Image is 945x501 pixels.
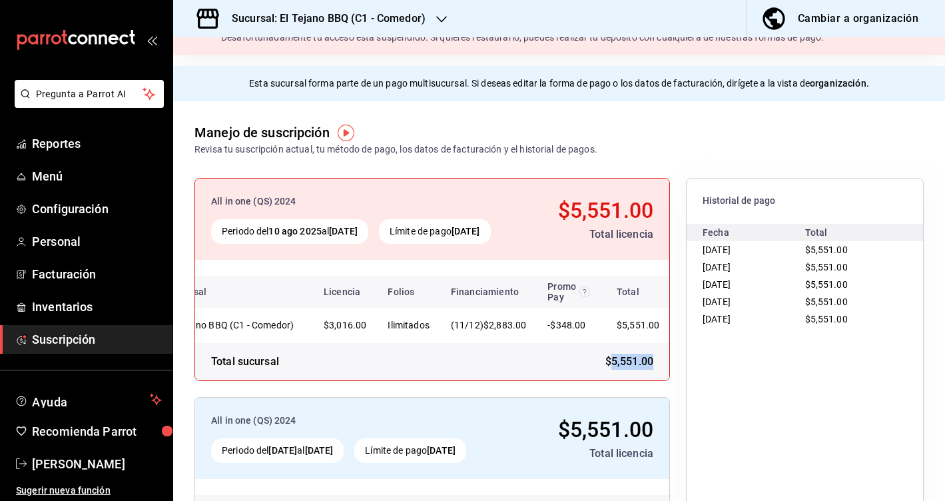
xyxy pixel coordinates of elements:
[32,265,162,283] span: Facturación
[810,78,869,89] strong: organización.
[211,354,279,370] div: Total sucursal
[377,276,440,308] th: Folios
[805,224,908,241] div: Total
[703,224,805,241] div: Fecha
[221,11,426,27] h3: Sucursal: El Tejano BBQ (C1 - Comedor)
[32,455,162,473] span: [PERSON_NAME]
[15,80,164,108] button: Pregunta a Parrot AI
[324,320,366,330] span: $3,016.00
[440,276,537,308] th: Financiamiento
[483,320,526,330] span: $2,883.00
[703,276,805,293] div: [DATE]
[268,445,297,456] strong: [DATE]
[703,293,805,310] div: [DATE]
[32,422,162,440] span: Recomienda Parrot
[805,262,848,272] span: $5,551.00
[32,200,162,218] span: Configuración
[579,286,590,297] svg: Recibe un descuento en el costo de tu membresía al cubrir 80% de tus transacciones realizadas con...
[32,167,162,185] span: Menú
[9,97,164,111] a: Pregunta a Parrot AI
[147,35,157,45] button: open_drawer_menu
[798,9,918,28] div: Cambiar a organización
[427,445,456,456] strong: [DATE]
[173,66,945,101] div: Esta sucursal forma parte de un pago multisucursal. Si deseas editar la forma de pago o los datos...
[211,195,519,209] div: All in one (QS) 2024
[558,198,653,223] span: $5,551.00
[169,318,302,332] div: El Tejano BBQ (C1 - Comedor)
[451,318,526,332] div: (11/12)
[32,233,162,250] span: Personal
[703,258,805,276] div: [DATE]
[313,276,377,308] th: Licencia
[703,241,805,258] div: [DATE]
[805,245,848,255] span: $5,551.00
[305,445,334,456] strong: [DATE]
[169,286,242,297] div: Sucursal
[221,31,824,45] div: Desafortunadamente tu acceso está suspendido. Si quieres restaurarlo, puedes realizar tu depósito...
[379,219,491,244] div: Límite de pago
[36,87,143,101] span: Pregunta a Parrot AI
[703,195,907,207] span: Historial de pago
[211,414,507,428] div: All in one (QS) 2024
[32,135,162,153] span: Reportes
[517,446,653,462] div: Total licencia
[338,125,354,141] img: Tooltip marker
[268,226,321,237] strong: 10 ago 2025
[558,417,653,442] span: $5,551.00
[601,276,681,308] th: Total
[617,320,659,330] span: $5,551.00
[32,392,145,408] span: Ayuda
[194,123,330,143] div: Manejo de suscripción
[329,226,358,237] strong: [DATE]
[805,279,848,290] span: $5,551.00
[452,226,480,237] strong: [DATE]
[547,320,585,330] span: -$348.00
[529,227,653,243] div: Total licencia
[805,314,848,324] span: $5,551.00
[605,354,653,370] span: $5,551.00
[547,281,590,302] div: Promo Pay
[32,330,162,348] span: Suscripción
[354,438,466,463] div: Límite de pago
[703,310,805,328] div: [DATE]
[32,298,162,316] span: Inventarios
[16,484,162,498] span: Sugerir nueva función
[211,438,344,463] div: Periodo del al
[194,143,597,157] div: Revisa tu suscripción actual, tu método de pago, los datos de facturación y el historial de pagos.
[211,219,368,244] div: Periodo del al
[805,296,848,307] span: $5,551.00
[377,308,440,343] td: Ilimitados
